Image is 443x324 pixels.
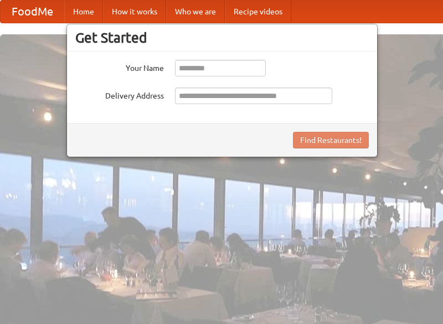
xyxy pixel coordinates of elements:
a: How it works [103,1,166,23]
a: Recipe videos [225,1,291,23]
label: Your Name [75,60,164,74]
h3: Get Started [75,29,369,46]
a: FoodMe [1,1,64,23]
a: Home [64,1,103,23]
label: Delivery Address [75,88,164,101]
button: Find Restaurants! [293,132,369,148]
a: Who we are [166,1,225,23]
